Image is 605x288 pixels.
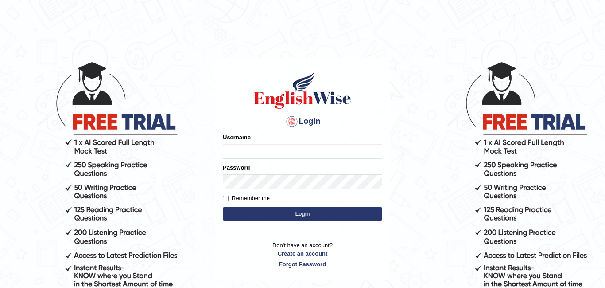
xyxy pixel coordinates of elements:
h4: Login [223,114,382,129]
img: Logo of English Wise sign in for intelligent practice with AI [252,70,353,110]
p: Don't have an account? [223,241,382,268]
label: Remember me [223,194,270,203]
label: Password [223,163,250,172]
input: Remember me [223,196,229,201]
a: Forgot Password [223,260,382,268]
a: Create an account [223,249,382,258]
label: Username [223,133,251,142]
button: Login [223,207,382,221]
